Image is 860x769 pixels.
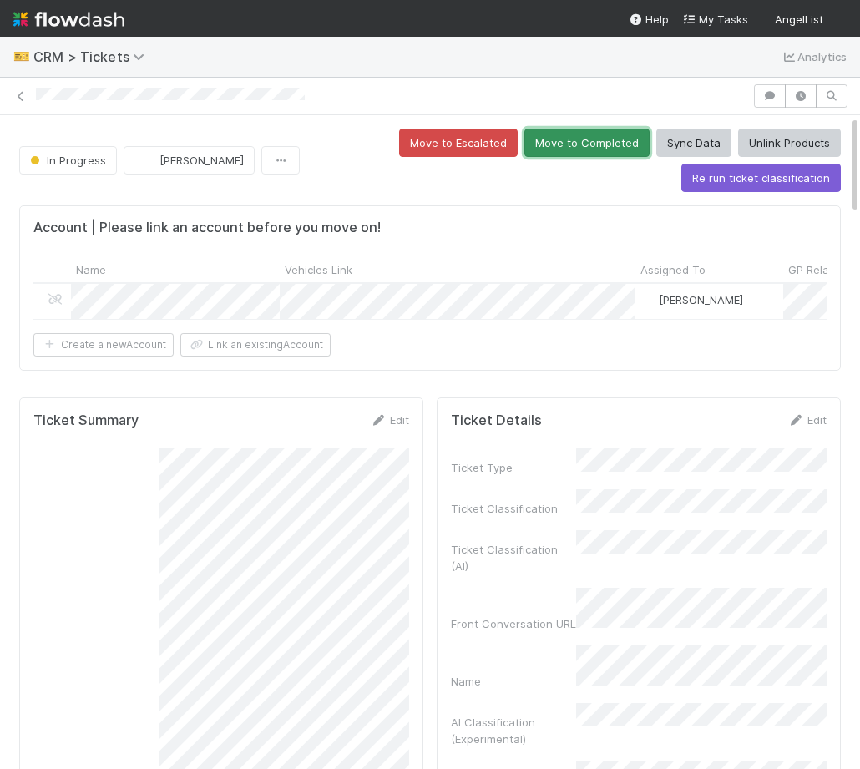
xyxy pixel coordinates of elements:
[76,261,106,278] span: Name
[180,333,331,357] button: Link an existingAccount
[643,293,656,306] img: avatar_18c010e4-930e-4480-823a-7726a265e9dd.png
[159,154,244,167] span: [PERSON_NAME]
[285,261,352,278] span: Vehicles Link
[659,293,743,306] span: [PERSON_NAME]
[640,261,706,278] span: Assigned To
[738,129,841,157] button: Unlink Products
[682,11,748,28] a: My Tasks
[451,459,576,476] div: Ticket Type
[33,333,174,357] button: Create a newAccount
[33,48,153,65] span: CRM > Tickets
[787,413,827,427] a: Edit
[451,500,576,517] div: Ticket Classification
[629,11,669,28] div: Help
[33,412,139,429] h5: Ticket Summary
[451,541,576,574] div: Ticket Classification (AI)
[33,220,381,236] h5: Account | Please link an account before you move on!
[124,146,255,175] button: [PERSON_NAME]
[27,154,106,167] span: In Progress
[451,615,576,632] div: Front Conversation URL
[656,129,731,157] button: Sync Data
[682,13,748,26] span: My Tasks
[13,49,30,63] span: 🎫
[781,47,847,67] a: Analytics
[13,5,124,33] img: logo-inverted-e16ddd16eac7371096b0.svg
[19,146,117,175] button: In Progress
[524,129,650,157] button: Move to Completed
[370,413,409,427] a: Edit
[681,164,841,192] button: Re run ticket classification
[451,714,576,747] div: AI Classification (Experimental)
[451,412,542,429] h5: Ticket Details
[399,129,518,157] button: Move to Escalated
[451,673,576,690] div: Name
[830,12,847,28] img: avatar_18c010e4-930e-4480-823a-7726a265e9dd.png
[775,13,823,26] span: AngelList
[138,152,154,169] img: avatar_18c010e4-930e-4480-823a-7726a265e9dd.png
[642,291,743,308] div: [PERSON_NAME]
